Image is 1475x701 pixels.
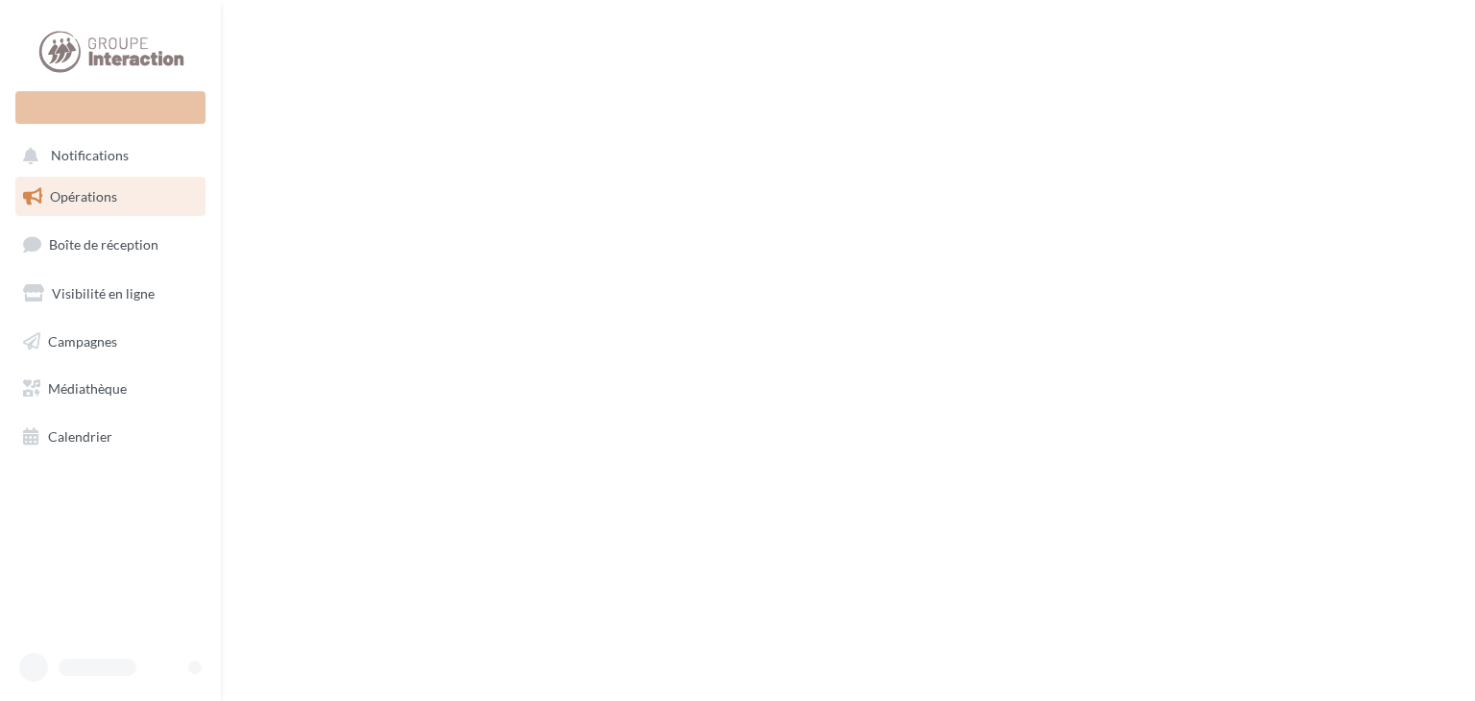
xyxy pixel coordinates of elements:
[51,148,129,164] span: Notifications
[50,188,117,205] span: Opérations
[48,332,117,349] span: Campagnes
[12,322,209,362] a: Campagnes
[48,428,112,445] span: Calendrier
[52,285,155,302] span: Visibilité en ligne
[49,236,158,253] span: Boîte de réception
[48,380,127,397] span: Médiathèque
[12,274,209,314] a: Visibilité en ligne
[12,417,209,457] a: Calendrier
[15,91,206,124] div: Nouvelle campagne
[12,177,209,217] a: Opérations
[12,224,209,265] a: Boîte de réception
[12,369,209,409] a: Médiathèque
